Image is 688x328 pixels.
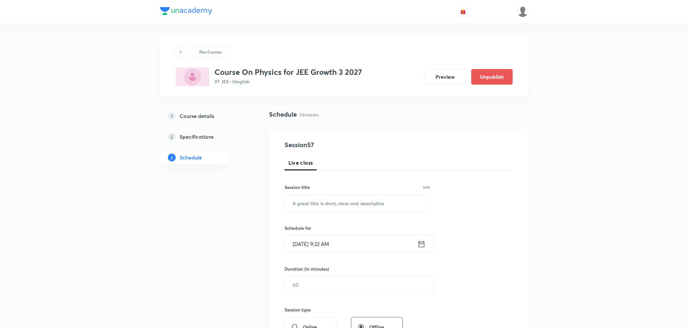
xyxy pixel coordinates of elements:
input: A great title is short, clear and descriptive [285,195,430,211]
h4: Session 57 [285,140,403,150]
h5: Specifications [180,133,214,141]
button: Unpublish [471,69,513,85]
span: Live class [288,159,313,167]
a: Company Logo [160,7,212,17]
h6: Session title [285,184,310,191]
h3: Course On Physics for JEE Growth 3 2027 [215,67,362,77]
h4: Schedule [269,110,297,119]
button: Preview [425,69,466,85]
a: 1Course details [160,110,248,123]
img: Company Logo [160,7,212,15]
h5: Schedule [180,154,202,161]
p: 1 [168,112,176,120]
p: 0/99 [423,186,430,189]
h5: Course details [180,112,214,120]
img: avatar [460,9,466,15]
h6: Duration (in minutes) [285,265,329,272]
p: 2 [168,133,176,141]
button: avatar [458,6,468,17]
img: 853C0E21-55C7-4406-AB4C-92E9536FD0C1_plus.png [176,67,209,86]
p: 56 classes [299,111,319,118]
p: Plus Courses [199,49,222,55]
p: IIT JEE • Hinglish [215,78,362,85]
h6: Schedule for [285,225,430,231]
input: 60 [285,276,433,293]
a: 2Specifications [160,130,248,143]
img: Vivek Patil [517,6,528,17]
p: 3 [168,154,176,161]
h6: Session type [285,306,311,313]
